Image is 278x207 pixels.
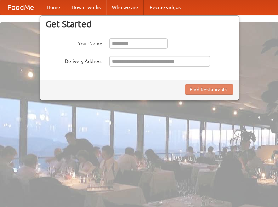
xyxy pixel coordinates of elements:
[66,0,106,15] a: How it works
[46,38,102,47] label: Your Name
[185,84,233,95] button: Find Restaurants!
[144,0,186,15] a: Recipe videos
[41,0,66,15] a: Home
[46,19,233,29] h3: Get Started
[0,0,41,15] a: FoodMe
[106,0,144,15] a: Who we are
[46,56,102,65] label: Delivery Address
